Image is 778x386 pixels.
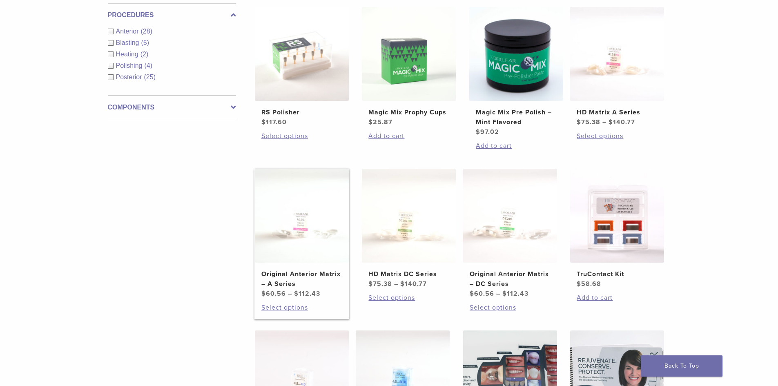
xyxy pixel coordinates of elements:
[469,7,563,101] img: Magic Mix Pre Polish - Mint Flavored
[368,107,449,117] h2: Magic Mix Prophy Cups
[116,62,145,69] span: Polishing
[577,118,581,126] span: $
[609,118,635,126] bdi: 140.77
[502,290,507,298] span: $
[368,118,373,126] span: $
[496,290,500,298] span: –
[361,169,457,289] a: HD Matrix DC SeriesHD Matrix DC Series
[400,280,427,288] bdi: 140.77
[463,169,558,299] a: Original Anterior Matrix - DC SeriesOriginal Anterior Matrix – DC Series
[368,280,392,288] bdi: 75.38
[116,39,141,46] span: Blasting
[577,280,601,288] bdi: 58.68
[362,7,456,101] img: Magic Mix Prophy Cups
[261,269,342,289] h2: Original Anterior Matrix – A Series
[144,74,156,80] span: (25)
[577,131,658,141] a: Select options for “HD Matrix A Series”
[570,169,665,289] a: TruContact KitTruContact Kit $58.68
[476,141,557,151] a: Add to cart: “Magic Mix Pre Polish - Mint Flavored”
[476,128,480,136] span: $
[362,169,456,263] img: HD Matrix DC Series
[577,118,600,126] bdi: 75.38
[602,118,606,126] span: –
[394,280,398,288] span: –
[368,280,373,288] span: $
[368,293,449,303] a: Select options for “HD Matrix DC Series”
[116,51,140,58] span: Heating
[476,107,557,127] h2: Magic Mix Pre Polish – Mint Flavored
[255,169,349,263] img: Original Anterior Matrix - A Series
[144,62,152,69] span: (4)
[577,280,581,288] span: $
[469,7,564,137] a: Magic Mix Pre Polish - Mint FlavoredMagic Mix Pre Polish – Mint Flavored $97.02
[261,290,286,298] bdi: 60.56
[261,131,342,141] a: Select options for “RS Polisher”
[577,293,658,303] a: Add to cart: “TruContact Kit”
[470,303,551,312] a: Select options for “Original Anterior Matrix - DC Series”
[108,103,236,112] label: Components
[570,7,664,101] img: HD Matrix A Series
[470,269,551,289] h2: Original Anterior Matrix – DC Series
[570,7,665,127] a: HD Matrix A SeriesHD Matrix A Series
[470,290,494,298] bdi: 60.56
[577,107,658,117] h2: HD Matrix A Series
[476,128,499,136] bdi: 97.02
[368,269,449,279] h2: HD Matrix DC Series
[368,118,392,126] bdi: 25.87
[368,131,449,141] a: Add to cart: “Magic Mix Prophy Cups”
[255,7,349,101] img: RS Polisher
[254,7,350,127] a: RS PolisherRS Polisher $117.60
[470,290,474,298] span: $
[502,290,528,298] bdi: 112.43
[108,10,236,20] label: Procedures
[140,51,149,58] span: (2)
[116,74,144,80] span: Posterior
[361,7,457,127] a: Magic Mix Prophy CupsMagic Mix Prophy Cups $25.87
[577,269,658,279] h2: TruContact Kit
[570,169,664,263] img: TruContact Kit
[261,118,266,126] span: $
[254,169,350,299] a: Original Anterior Matrix - A SeriesOriginal Anterior Matrix – A Series
[400,280,405,288] span: $
[261,107,342,117] h2: RS Polisher
[141,28,152,35] span: (28)
[641,355,722,377] a: Back To Top
[288,290,292,298] span: –
[463,169,557,263] img: Original Anterior Matrix - DC Series
[294,290,299,298] span: $
[294,290,320,298] bdi: 112.43
[141,39,149,46] span: (5)
[261,118,287,126] bdi: 117.60
[609,118,613,126] span: $
[261,303,342,312] a: Select options for “Original Anterior Matrix - A Series”
[261,290,266,298] span: $
[116,28,141,35] span: Anterior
